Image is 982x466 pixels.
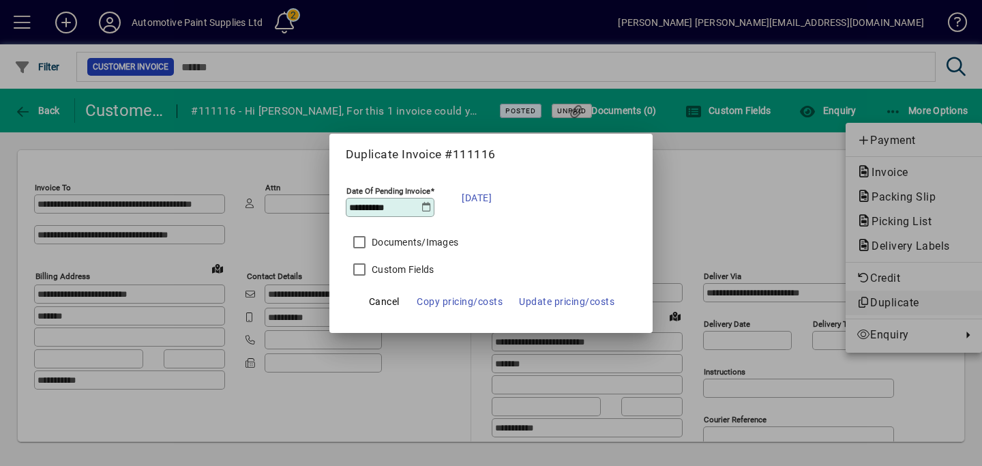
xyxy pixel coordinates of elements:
span: Copy pricing/costs [417,293,503,310]
h5: Duplicate Invoice #111116 [346,147,636,162]
button: Copy pricing/costs [411,289,508,314]
span: Cancel [369,293,400,310]
button: Update pricing/costs [514,289,620,314]
button: Cancel [362,289,406,314]
span: Update pricing/costs [519,293,614,310]
span: [DATE] [462,190,492,206]
button: [DATE] [455,181,499,215]
label: Custom Fields [369,263,434,276]
mat-label: Date Of Pending Invoice [346,186,430,195]
label: Documents/Images [369,235,458,249]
